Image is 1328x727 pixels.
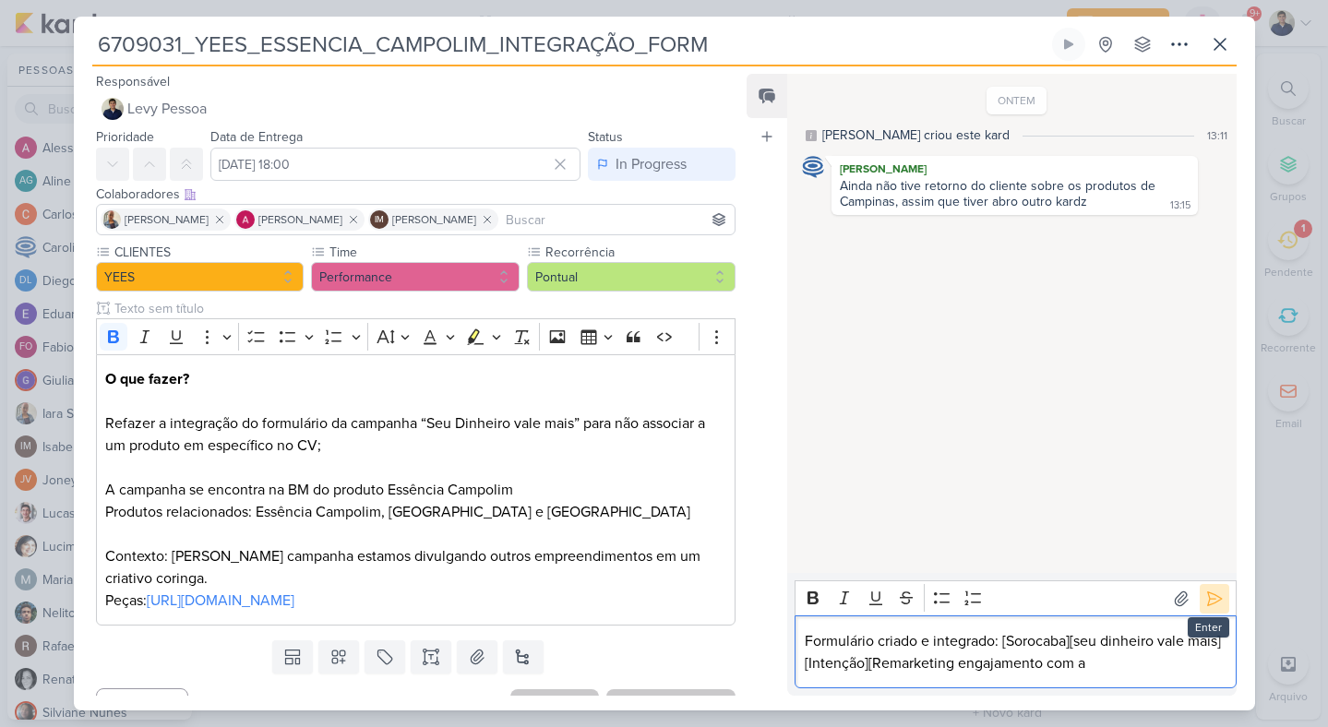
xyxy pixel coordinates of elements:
[588,129,623,145] label: Status
[370,210,389,229] div: Isabella Machado Guimarães
[236,210,255,229] img: Alessandra Gomes
[1188,617,1229,638] div: Enter
[835,160,1193,178] div: [PERSON_NAME]
[311,262,520,292] button: Performance
[105,370,189,388] strong: O que fazer?
[1207,127,1227,144] div: 13:11
[375,216,384,225] p: IM
[92,28,1048,61] input: Kard Sem Título
[96,688,188,724] button: Cancelar
[802,156,824,178] img: Caroline Traven De Andrade
[147,591,294,610] a: [URL][DOMAIN_NAME]
[392,211,476,228] span: [PERSON_NAME]
[328,243,520,262] label: Time
[805,630,1226,674] p: Formulário criado e integrado: [Sorocaba][seu dinheiro vale mais][Intenção][Remarketing engajamen...
[502,209,732,231] input: Buscar
[1170,198,1190,213] div: 13:15
[527,262,736,292] button: Pontual
[105,501,725,590] p: Produtos relacionados: Essência Campolim, [GEOGRAPHIC_DATA] e [GEOGRAPHIC_DATA] Contexto: [PERSON...
[795,615,1236,688] div: Editor editing area: main
[96,92,736,125] button: Levy Pessoa
[544,243,736,262] label: Recorrência
[588,148,736,181] button: In Progress
[96,129,154,145] label: Prioridade
[111,299,736,318] input: Texto sem título
[795,580,1236,616] div: Editor toolbar
[210,148,581,181] input: Select a date
[102,98,124,120] img: Levy Pessoa
[113,243,305,262] label: CLIENTES
[210,129,303,145] label: Data de Entrega
[616,153,687,175] div: In Progress
[840,178,1159,209] div: Ainda não tive retorno do cliente sobre os produtos de Campinas, assim que tiver abro outro kardz
[96,185,736,204] div: Colaboradores
[96,262,305,292] button: YEES
[258,211,342,228] span: [PERSON_NAME]
[1061,37,1076,52] div: Ligar relógio
[96,354,736,626] div: Editor editing area: main
[125,211,209,228] span: [PERSON_NAME]
[822,125,1010,145] div: [PERSON_NAME] criou este kard
[105,412,725,501] p: Refazer a integração do formulário da campanha “Seu Dinheiro vale mais” para não associar a um pr...
[127,98,207,120] span: Levy Pessoa
[96,318,736,354] div: Editor toolbar
[102,210,121,229] img: Iara Santos
[96,74,170,89] label: Responsável
[105,590,725,612] p: Peças:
